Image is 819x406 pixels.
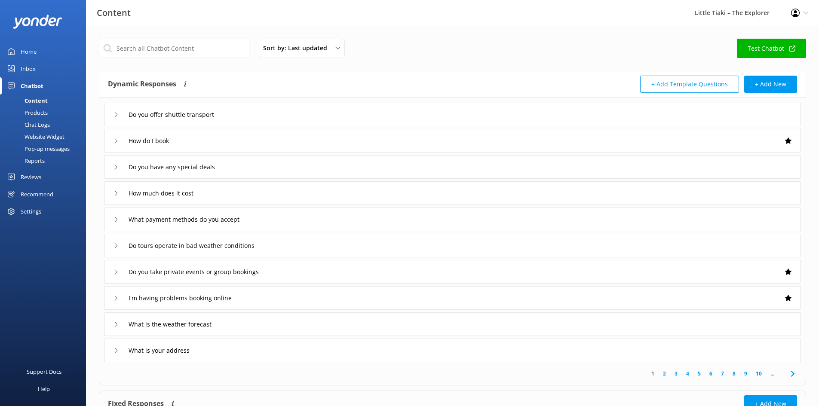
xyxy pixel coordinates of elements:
[717,369,728,378] a: 7
[99,39,249,58] input: Search all Chatbot Content
[5,155,45,167] div: Reports
[5,131,86,143] a: Website Widget
[682,369,693,378] a: 4
[705,369,717,378] a: 6
[5,155,86,167] a: Reports
[21,186,53,203] div: Recommend
[263,43,332,53] span: Sort by: Last updated
[766,369,779,378] span: ...
[21,43,37,60] div: Home
[659,369,670,378] a: 2
[21,77,43,95] div: Chatbot
[21,60,36,77] div: Inbox
[108,76,176,93] h4: Dynamic Responses
[5,119,86,131] a: Chat Logs
[737,39,806,58] a: Test Chatbot
[21,168,41,186] div: Reviews
[5,107,48,119] div: Products
[5,107,86,119] a: Products
[5,131,64,143] div: Website Widget
[647,369,659,378] a: 1
[728,369,740,378] a: 8
[744,76,797,93] button: + Add New
[640,76,739,93] button: + Add Template Questions
[5,143,86,155] a: Pop-up messages
[5,119,50,131] div: Chat Logs
[5,95,48,107] div: Content
[740,369,752,378] a: 9
[27,363,61,380] div: Support Docs
[97,6,131,20] h3: Content
[5,95,86,107] a: Content
[752,369,766,378] a: 10
[13,15,62,29] img: yonder-white-logo.png
[670,369,682,378] a: 3
[693,369,705,378] a: 5
[5,143,70,155] div: Pop-up messages
[21,203,41,220] div: Settings
[38,380,50,397] div: Help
